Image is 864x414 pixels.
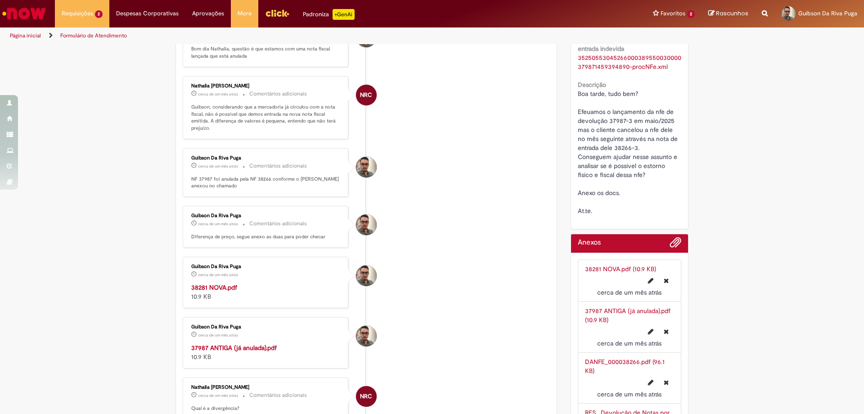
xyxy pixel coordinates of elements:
[198,332,238,338] span: cerca de um mês atrás
[198,221,238,227] span: cerca de um mês atrás
[265,6,289,20] img: click_logo_yellow_360x200.png
[356,265,377,286] div: Guibson Da Riva Puga
[191,45,341,59] p: Bom dia Nathalia, questão é que estamos com uma nota fiscal lançada que está anulada
[191,104,341,132] p: Guibson, considerando que a mercadoria já circulou com a nota fiscal, não é possível que demos en...
[191,213,341,218] div: Guibson Da Riva Puga
[7,27,569,44] ul: Trilhas de página
[798,9,857,17] span: Guibson Da Riva Puga
[191,324,341,330] div: Guibson Da Riva Puga
[191,385,341,390] div: Nathalia [PERSON_NAME]
[198,393,238,398] span: cerca de um mês atrás
[249,391,307,399] small: Comentários adicionais
[356,386,377,407] div: Nathalia Roberta Cerri De Sant Anna
[643,273,659,288] button: Editar nome de arquivo 38281 NOVA.pdf
[198,91,238,97] time: 24/07/2025 15:54:51
[578,239,601,247] h2: Anexos
[191,343,341,361] div: 10.9 KB
[198,164,238,169] time: 24/07/2025 15:21:18
[95,10,103,18] span: 2
[585,307,670,324] a: 37987 ANTIGA (já anulada).pdf (10.9 KB)
[658,375,674,390] button: Excluir DANFE_000038266.pdf
[597,288,661,296] span: cerca de um mês atrás
[356,214,377,235] div: Guibson Da Riva Puga
[249,220,307,227] small: Comentários adicionais
[597,339,661,347] span: cerca de um mês atrás
[191,83,341,89] div: Nathalia [PERSON_NAME]
[191,233,341,241] p: Diferença de preço, segue anexo as duas para poder checar
[62,9,93,18] span: Requisições
[356,157,377,177] div: Guibson Da Riva Puga
[708,9,748,18] a: Rascunhos
[578,54,681,71] a: Download de 35250553045266000389550030000379871459394890-procNFe.xml
[643,375,659,390] button: Editar nome de arquivo DANFE_000038266.pdf
[578,90,679,215] span: Boa tarde, tudo bem? Efeuamos o lançamento da nfe de devolução 37987-3 em maio/2025 mas o cliente...
[356,85,377,105] div: Nathalia Roberta Cerri De Sant Anna
[716,9,748,18] span: Rascunhos
[60,32,127,39] a: Formulário de Atendimento
[597,390,661,398] time: 18/07/2025 18:10:51
[597,288,661,296] time: 24/07/2025 15:20:33
[191,264,341,269] div: Guibson Da Riva Puga
[356,326,377,346] div: Guibson Da Riva Puga
[360,386,372,407] span: NRC
[191,283,237,291] a: 38281 NOVA.pdf
[661,9,685,18] span: Favoritos
[597,339,661,347] time: 24/07/2025 15:20:31
[303,9,355,20] div: Padroniza
[360,84,372,106] span: NRC
[198,164,238,169] span: cerca de um mês atrás
[238,9,252,18] span: More
[333,9,355,20] p: +GenAi
[658,324,674,339] button: Excluir 37987 ANTIGA (já anulada).pdf
[198,221,238,227] time: 24/07/2025 15:20:52
[585,265,656,273] a: 38281 NOVA.pdf (10.9 KB)
[658,273,674,288] button: Excluir 38281 NOVA.pdf
[192,9,224,18] span: Aprovações
[687,10,695,18] span: 2
[198,393,238,398] time: 24/07/2025 14:09:45
[585,358,665,375] a: DANFE_000038266.pdf (96.1 KB)
[191,344,277,352] a: 37987 ANTIGA (já anulada).pdf
[198,272,238,278] span: cerca de um mês atrás
[249,90,307,98] small: Comentários adicionais
[198,91,238,97] span: cerca de um mês atrás
[198,332,238,338] time: 24/07/2025 15:20:31
[10,32,41,39] a: Página inicial
[578,81,606,89] b: Descrição
[191,176,341,190] p: NF 37987 foi anulada pela NF 38266 conforme o [PERSON_NAME] anexou no chamado
[670,237,681,253] button: Adicionar anexos
[191,405,341,412] p: Qual é a divergência?
[191,283,341,301] div: 10.9 KB
[1,5,47,23] img: ServiceNow
[198,272,238,278] time: 24/07/2025 15:20:33
[578,36,678,53] b: Inserir XML da(s) nota(s) que teve a entrada indevida
[597,390,661,398] span: cerca de um mês atrás
[116,9,179,18] span: Despesas Corporativas
[249,162,307,170] small: Comentários adicionais
[191,155,341,161] div: Guibson Da Riva Puga
[643,324,659,339] button: Editar nome de arquivo 37987 ANTIGA (já anulada).pdf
